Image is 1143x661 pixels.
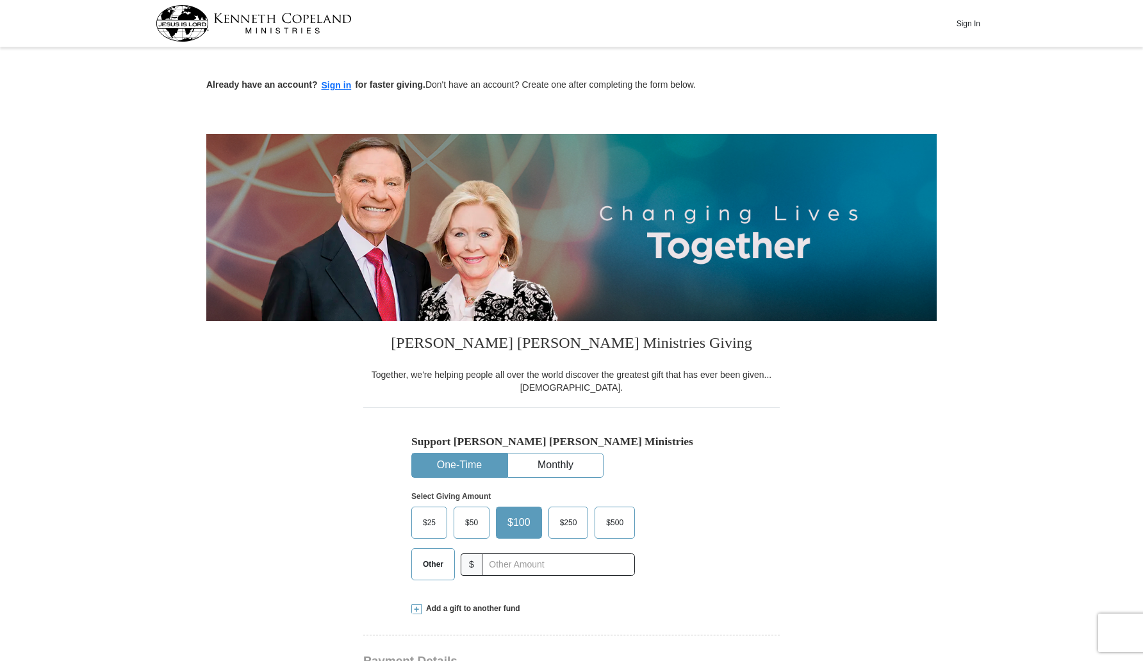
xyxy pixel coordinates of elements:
span: $50 [459,513,484,532]
strong: Already have an account? for faster giving. [206,79,425,90]
span: Add a gift to another fund [422,603,520,614]
h3: [PERSON_NAME] [PERSON_NAME] Ministries Giving [363,321,780,368]
img: kcm-header-logo.svg [156,5,352,42]
span: $250 [554,513,584,532]
h5: Support [PERSON_NAME] [PERSON_NAME] Ministries [411,435,732,448]
span: $25 [416,513,442,532]
button: One-Time [412,453,507,477]
button: Sign In [949,13,987,33]
span: $ [461,553,482,576]
button: Sign in [318,78,356,93]
span: $100 [501,513,537,532]
input: Other Amount [482,553,635,576]
p: Don't have an account? Create one after completing the form below. [206,78,937,93]
span: Other [416,555,450,574]
span: $500 [600,513,630,532]
div: Together, we're helping people all over the world discover the greatest gift that has ever been g... [363,368,780,394]
button: Monthly [508,453,603,477]
strong: Select Giving Amount [411,492,491,501]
